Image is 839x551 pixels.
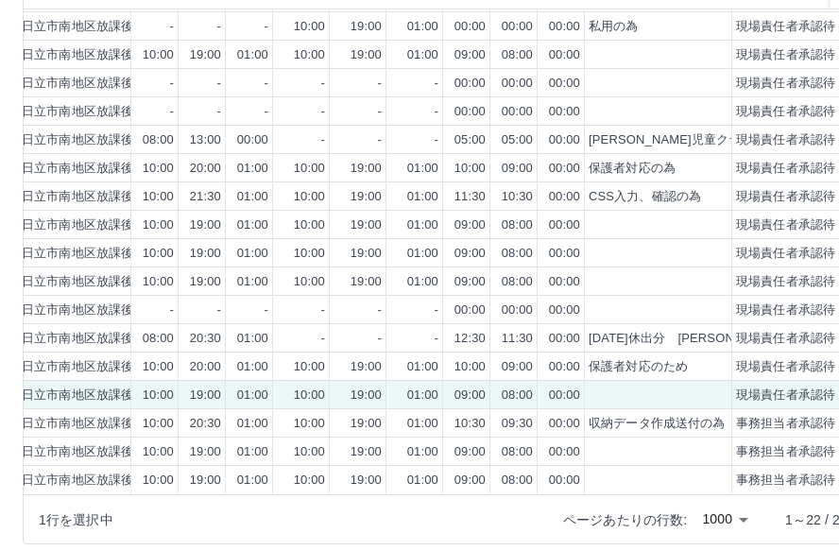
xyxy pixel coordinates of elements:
div: 01:00 [407,443,438,461]
div: - [170,18,174,36]
div: 10:00 [294,387,325,405]
div: 日立市南地区放課後子ども教室 [22,216,196,234]
div: 00:00 [549,18,580,36]
div: 現場責任者承認待 [736,301,835,319]
div: - [265,103,268,121]
div: 01:00 [237,160,268,178]
div: 00:00 [549,103,580,121]
div: 08:00 [502,245,533,263]
div: 01:00 [237,443,268,461]
div: 01:00 [407,46,438,64]
div: 01:00 [237,188,268,206]
div: 10:00 [294,216,325,234]
div: 10:00 [454,358,486,376]
div: 00:00 [502,301,533,319]
div: 現場責任者承認待 [736,358,835,376]
div: - [378,330,382,348]
div: - [170,75,174,93]
div: 05:00 [454,131,486,149]
div: 09:30 [502,415,533,433]
div: 現場責任者承認待 [736,131,835,149]
div: 19:00 [190,472,221,490]
div: 現場責任者承認待 [736,103,835,121]
div: - [321,103,325,121]
div: 私用の為 [589,18,639,36]
div: 10:00 [143,443,174,461]
div: 10:30 [454,415,486,433]
div: 日立市南地区放課後子ども教室 [22,273,196,291]
div: 08:00 [502,46,533,64]
div: 00:00 [549,330,580,348]
div: 00:00 [549,131,580,149]
div: 00:00 [549,75,580,93]
div: 日立市南地区放課後子ども教室 [22,188,196,206]
div: 日立市南地区放課後子ども教室 [22,301,196,319]
div: 事務担当者承認待 [736,443,835,461]
div: 10:00 [143,46,174,64]
div: 00:00 [549,160,580,178]
div: 01:00 [407,188,438,206]
div: 01:00 [237,330,268,348]
div: 09:00 [454,387,486,405]
div: 01:00 [237,415,268,433]
div: 08:00 [502,387,533,405]
div: 20:00 [190,160,221,178]
div: - [265,18,268,36]
div: 01:00 [237,245,268,263]
div: 13:00 [190,131,221,149]
div: 00:00 [454,18,486,36]
div: 12:30 [454,330,486,348]
div: 19:00 [351,273,382,291]
div: 10:00 [143,160,174,178]
div: 10:00 [143,472,174,490]
div: 10:00 [294,443,325,461]
div: 01:00 [407,160,438,178]
div: 日立市南地区放課後子ども教室 [22,75,196,93]
div: - [435,103,438,121]
div: 00:00 [454,301,486,319]
div: 日立市南地区放課後子ども教室 [22,160,196,178]
div: 10:00 [294,46,325,64]
div: 00:00 [549,472,580,490]
div: 00:00 [549,443,580,461]
div: 現場責任者承認待 [736,330,835,348]
div: 日立市南地区放課後子ども教室 [22,443,196,461]
div: CSS入力、確認の為 [589,188,701,206]
div: 00:00 [549,301,580,319]
div: 保護者対応の為 [589,160,676,178]
div: 01:00 [407,18,438,36]
div: - [435,301,438,319]
div: 21:30 [190,188,221,206]
div: 19:00 [351,160,382,178]
div: - [265,301,268,319]
div: 10:00 [294,415,325,433]
div: 日立市南地区放課後子ども教室 [22,18,196,36]
div: 00:00 [549,188,580,206]
div: 日立市南地区放課後子ども教室 [22,46,196,64]
div: 現場責任者承認待 [736,75,835,93]
div: 1000 [694,506,755,533]
div: 現場責任者承認待 [736,188,835,206]
div: 現場責任者承認待 [736,273,835,291]
div: 19:00 [351,18,382,36]
div: 01:00 [237,358,268,376]
div: 日立市南地区放課後子ども教室 [22,103,196,121]
div: 10:00 [143,216,174,234]
div: - [170,103,174,121]
div: 09:00 [502,358,533,376]
div: 10:00 [143,415,174,433]
div: 00:00 [549,273,580,291]
div: 19:00 [351,188,382,206]
div: 01:00 [407,415,438,433]
div: 日立市南地区放課後子ども教室 [22,472,196,490]
div: 収納データ作成送付の為 [589,415,726,433]
div: 19:00 [351,443,382,461]
div: 01:00 [407,273,438,291]
div: 日立市南地区放課後子ども教室 [22,245,196,263]
div: 現場責任者承認待 [736,216,835,234]
div: 00:00 [502,75,533,93]
div: 事務担当者承認待 [736,472,835,490]
div: 10:00 [294,188,325,206]
div: 00:00 [237,131,268,149]
div: - [170,301,174,319]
